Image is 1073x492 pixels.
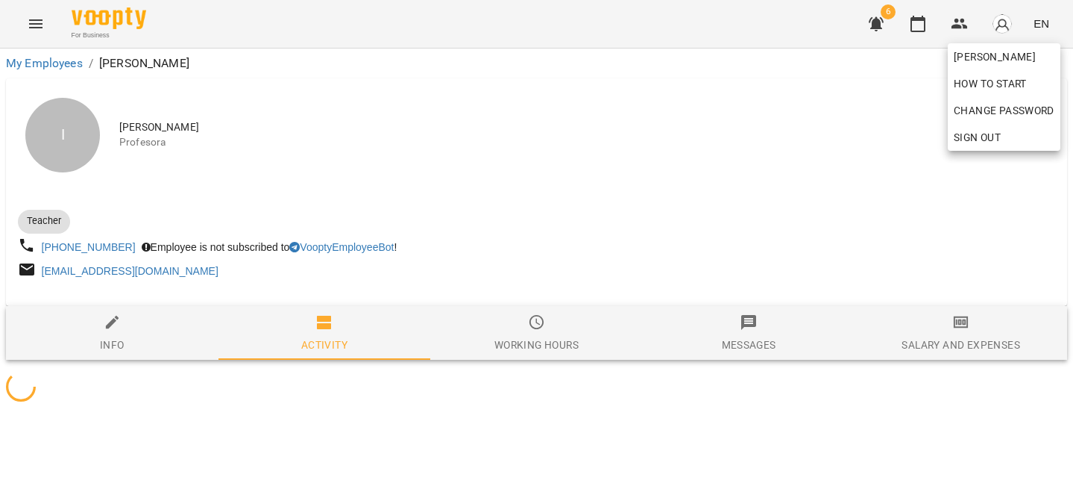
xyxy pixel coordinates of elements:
[948,70,1033,97] a: How to start
[948,43,1060,70] a: [PERSON_NAME]
[954,48,1054,66] span: [PERSON_NAME]
[948,97,1060,124] a: Change Password
[954,128,1001,146] span: Sign Out
[954,102,1054,119] span: Change Password
[948,124,1060,151] button: Sign Out
[954,75,1027,93] span: How to start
